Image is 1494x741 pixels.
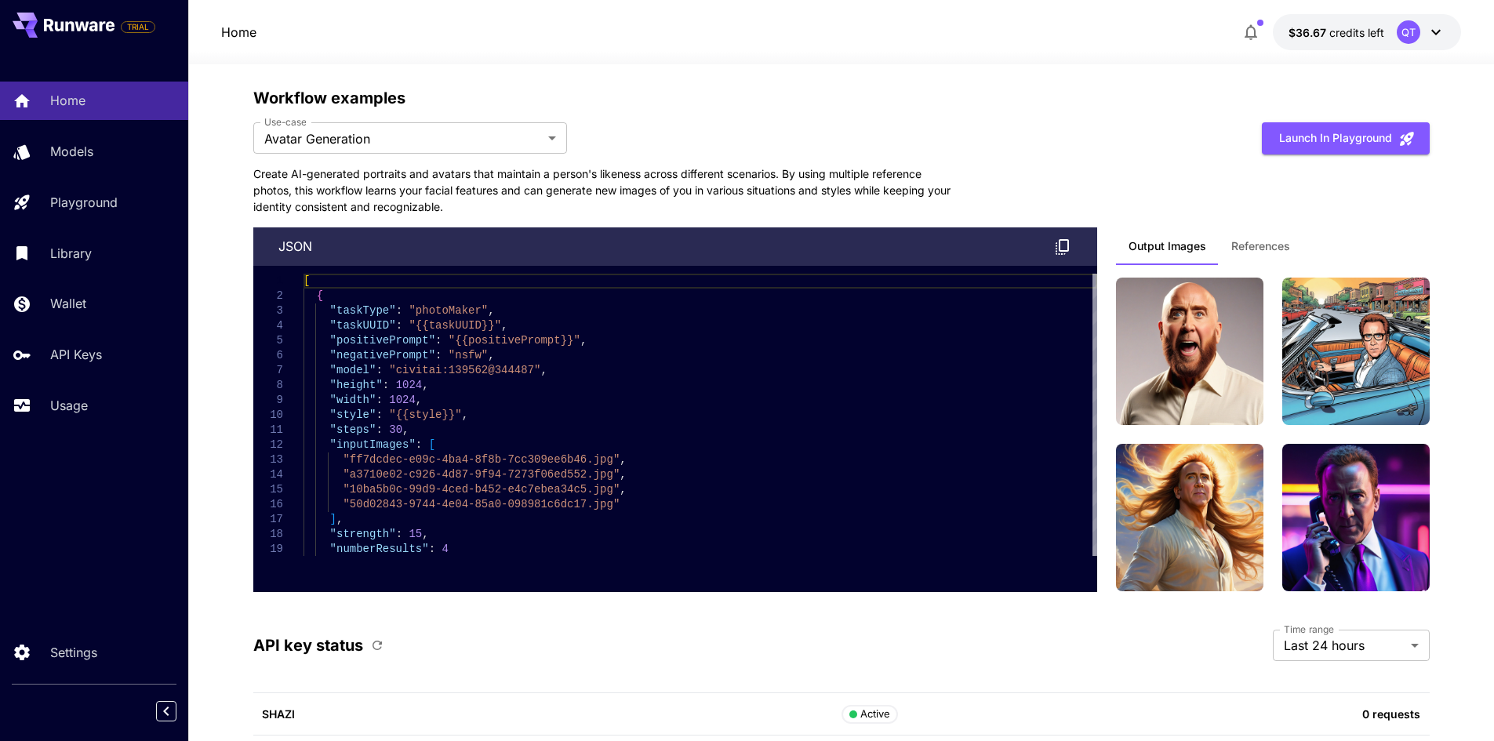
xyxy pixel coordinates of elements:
[1282,444,1430,591] a: closeup man rwre on the phone, wearing a suit
[50,91,85,110] p: Home
[1116,278,1263,425] img: man rwre long hair, enjoying sun and wind
[253,303,283,318] div: 3
[415,438,421,451] span: :
[1273,14,1461,50] button: $36.66923QT
[409,319,501,332] span: "{{taskUUID}}"
[448,349,487,361] span: "nsfw"
[389,409,461,421] span: "{{style}}"
[329,423,376,436] span: "steps"
[50,294,86,313] p: Wallet
[442,543,448,555] span: 4
[409,528,422,540] span: 15
[50,142,93,161] p: Models
[253,452,283,467] div: 13
[221,23,256,42] nav: breadcrumb
[343,498,620,510] span: "50d02843-9744-4e04-85a0-098981c6dc17.jpg"
[50,643,97,662] p: Settings
[329,513,336,525] span: ]
[50,396,88,415] p: Usage
[395,528,402,540] span: :
[461,409,467,421] span: ,
[221,23,256,42] a: Home
[50,345,102,364] p: API Keys
[1129,239,1206,253] span: Output Images
[620,468,626,481] span: ,
[376,409,382,421] span: :
[376,423,382,436] span: :
[253,423,283,438] div: 11
[329,409,376,421] span: "style"
[428,543,434,555] span: :
[253,512,283,527] div: 17
[253,542,283,557] div: 19
[264,115,306,129] label: Use-case
[389,364,540,376] span: "civitai:139562@344487"
[50,244,92,263] p: Library
[253,378,283,393] div: 8
[336,513,343,525] span: ,
[278,237,312,256] p: json
[1231,239,1290,253] span: References
[329,394,376,406] span: "width"
[253,527,283,542] div: 18
[343,483,620,496] span: "10ba5b0c-99d9-4ced-b452-e4c7ebea34c5.jpg"
[580,334,586,347] span: ,
[304,274,310,287] span: [
[435,349,442,361] span: :
[253,482,283,497] div: 15
[435,334,442,347] span: :
[253,363,283,378] div: 7
[253,289,283,303] div: 2
[620,453,626,466] span: ,
[50,193,118,212] p: Playground
[253,634,363,657] p: API key status
[1116,444,1263,591] img: man rwre long hair, enjoying sun and wind` - Style: `Fantasy art
[329,319,395,332] span: "taskUUID"
[253,274,283,289] div: 1
[540,364,547,376] span: ,
[253,393,283,408] div: 9
[121,17,155,36] span: Add your payment card to enable full platform functionality.
[262,706,842,722] p: SHAZI
[488,349,494,361] span: ,
[253,86,1430,110] p: Workflow examples
[329,438,415,451] span: "inputImages"
[264,129,542,148] span: Avatar Generation
[329,304,395,317] span: "taskType"
[422,379,428,391] span: ,
[376,394,382,406] span: :
[343,468,620,481] span: "a3710e02-c926-4d87-9f94-7273f06ed552.jpg"
[620,483,626,496] span: ,
[1284,623,1334,636] label: Time range
[1289,26,1329,39] span: $36.67
[329,349,434,361] span: "negativePrompt"
[253,497,283,512] div: 16
[402,423,409,436] span: ,
[1329,26,1384,39] span: credits left
[316,289,322,302] span: {
[253,438,283,452] div: 12
[389,423,402,436] span: 30
[329,364,376,376] span: "model"
[343,453,620,466] span: "ff7dcdec-e09c-4ba4-8f8b-7cc309ee6b46.jpg"
[409,304,488,317] span: "photoMaker"
[156,701,176,721] button: Collapse sidebar
[376,364,382,376] span: :
[395,319,402,332] span: :
[1284,636,1405,655] span: Last 24 hours
[253,333,283,348] div: 5
[329,379,382,391] span: "height"
[1073,706,1420,722] p: 0 requests
[329,528,395,540] span: "strength"
[1282,278,1430,425] img: man rwre in a convertible car
[253,318,283,333] div: 4
[415,394,421,406] span: ,
[122,21,154,33] span: TRIAL
[168,697,188,725] div: Collapse sidebar
[849,706,891,722] div: Active
[501,319,507,332] span: ,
